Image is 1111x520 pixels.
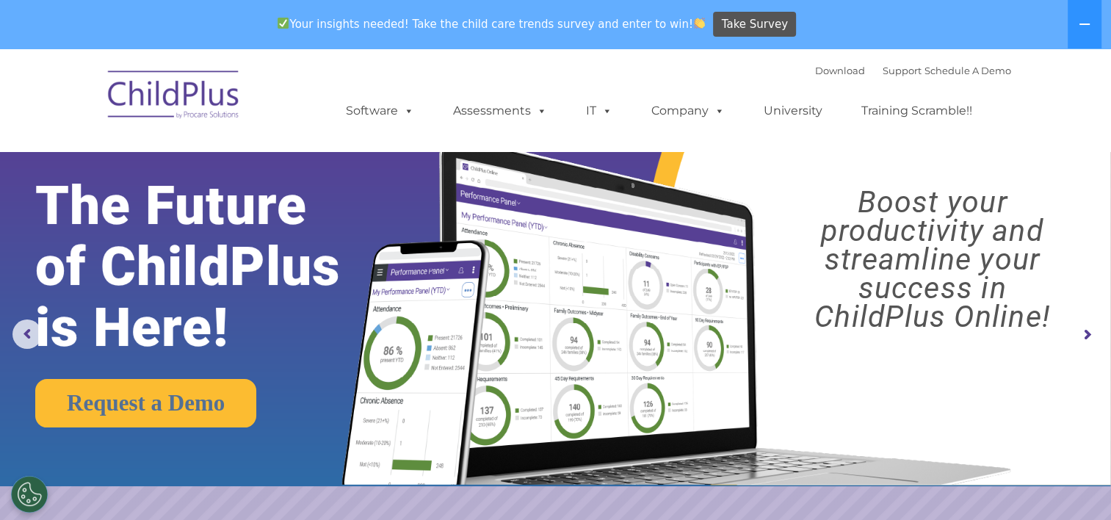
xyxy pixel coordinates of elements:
[694,18,705,29] img: 👏
[815,65,865,76] a: Download
[924,65,1011,76] a: Schedule A Demo
[749,96,837,126] a: University
[278,18,289,29] img: ✅
[272,10,712,38] span: Your insights needed! Take the child care trends survey and enter to win!
[637,96,739,126] a: Company
[438,96,562,126] a: Assessments
[101,60,247,134] img: ChildPlus by Procare Solutions
[35,379,256,427] a: Request a Demo
[815,65,1011,76] font: |
[35,176,390,358] rs-layer: The Future of ChildPlus is Here!
[571,96,627,126] a: IT
[847,96,987,126] a: Training Scramble!!
[713,12,796,37] a: Take Survey
[767,188,1097,331] rs-layer: Boost your productivity and streamline your success in ChildPlus Online!
[11,476,48,513] button: Cookies Settings
[204,157,267,168] span: Phone number
[204,97,249,108] span: Last name
[883,65,922,76] a: Support
[331,96,429,126] a: Software
[722,12,788,37] span: Take Survey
